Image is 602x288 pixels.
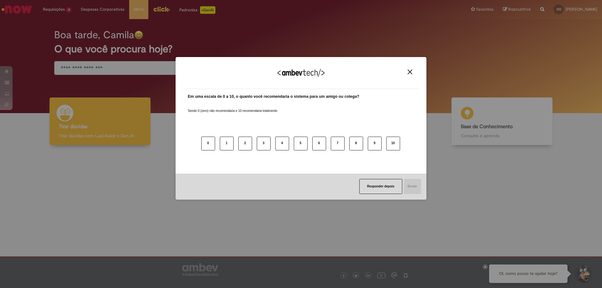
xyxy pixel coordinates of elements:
[359,179,402,194] button: Responder depois
[331,137,345,150] button: 7
[294,137,308,150] button: 5
[408,70,412,74] img: Close
[368,137,382,150] button: 9
[201,137,215,150] button: 0
[220,137,234,150] button: 1
[277,69,325,77] img: Logo Ambevtech
[257,137,271,150] button: 3
[188,101,278,113] label: Sendo 0 (zero) não recomendaria e 10 recomendaria totalmente.
[386,137,400,150] button: 10
[406,69,414,75] button: Close
[349,137,363,150] button: 8
[275,137,289,150] button: 4
[238,137,252,150] button: 2
[312,137,326,150] button: 6
[188,94,359,100] label: Em uma escala de 0 a 10, o quanto você recomendaria o sistema para um amigo ou colega?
